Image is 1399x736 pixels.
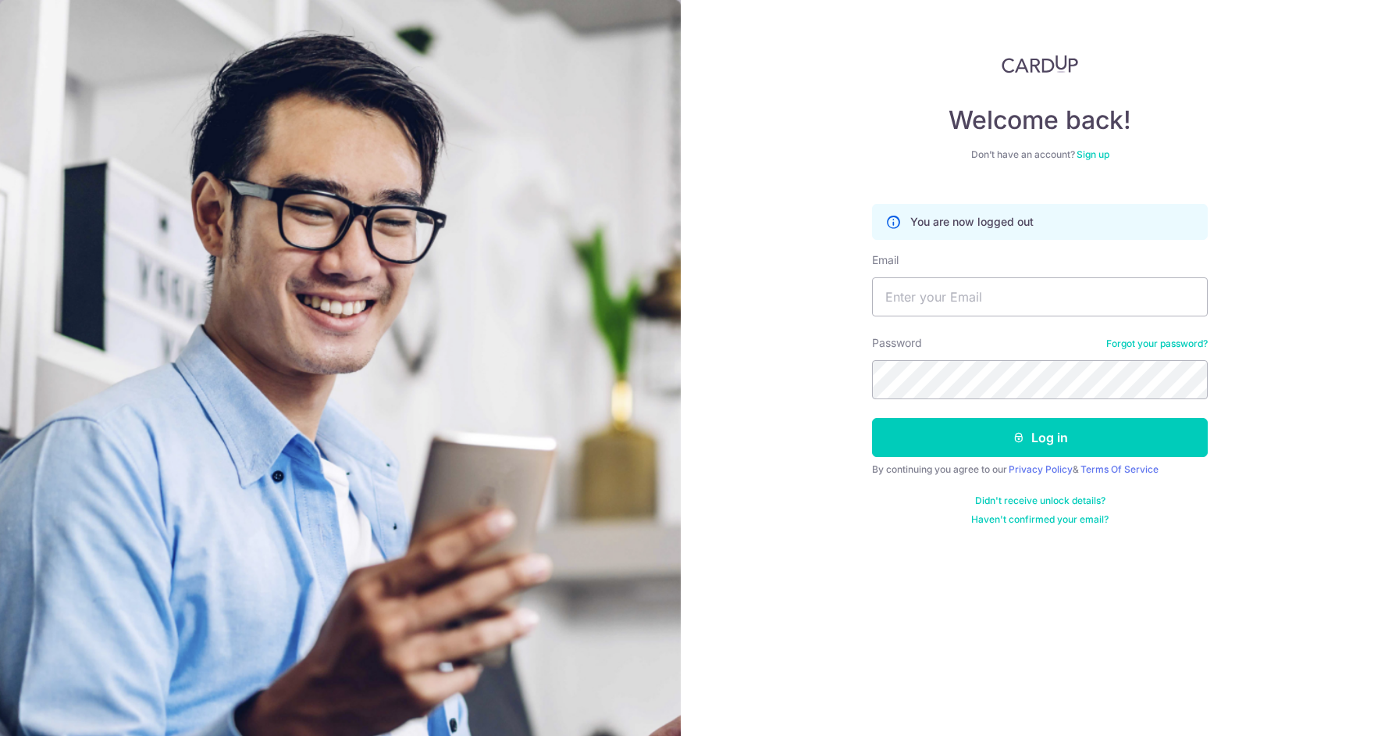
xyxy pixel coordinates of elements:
p: You are now logged out [910,214,1034,230]
input: Enter your Email [872,277,1208,316]
button: Log in [872,418,1208,457]
a: Haven't confirmed your email? [971,513,1109,526]
a: Privacy Policy [1009,463,1073,475]
a: Forgot your password? [1106,338,1208,350]
div: Don’t have an account? [872,148,1208,161]
label: Password [872,335,922,351]
div: By continuing you agree to our & [872,463,1208,476]
a: Terms Of Service [1080,463,1159,475]
img: CardUp Logo [1002,55,1078,73]
a: Sign up [1077,148,1109,160]
a: Didn't receive unlock details? [975,495,1105,507]
h4: Welcome back! [872,105,1208,136]
label: Email [872,252,899,268]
